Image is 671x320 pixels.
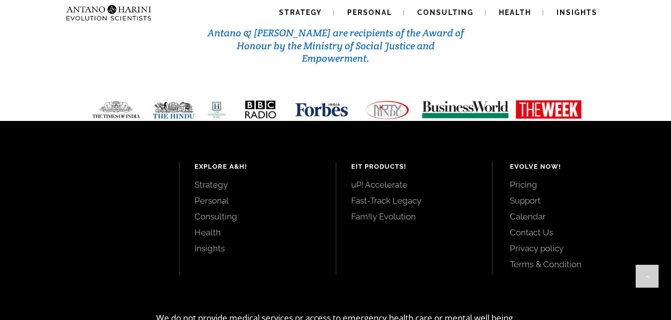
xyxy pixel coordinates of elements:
[510,227,649,238] a: Contact Us
[279,8,322,16] span: Strategy
[351,162,478,172] h4: EIT Products!
[194,162,321,172] h4: Explore A&H!
[351,179,478,190] a: uP! Accelerate
[510,162,649,172] h4: Evolve Now!
[194,243,321,254] a: Insights
[499,8,531,16] span: Health
[510,195,649,206] a: Support
[194,227,321,238] a: Health
[194,211,321,222] a: Consulting
[510,243,649,254] a: Privacy policy
[194,195,321,206] a: Personal
[510,259,649,270] a: Terms & Condition
[194,179,321,190] a: Strategy
[81,100,590,120] img: Media-Strip
[510,211,649,222] a: Calendar
[417,8,474,16] span: Consulting
[204,27,467,65] h3: Antano & [PERSON_NAME] are recipients of the Award of Honour by the Ministry of Social Justice an...
[557,8,597,16] span: Insights
[510,179,649,190] a: Pricing
[347,8,392,16] span: Personal
[351,195,478,206] a: Fast-Track Legacy
[351,211,478,222] a: Fam!ly Evolution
